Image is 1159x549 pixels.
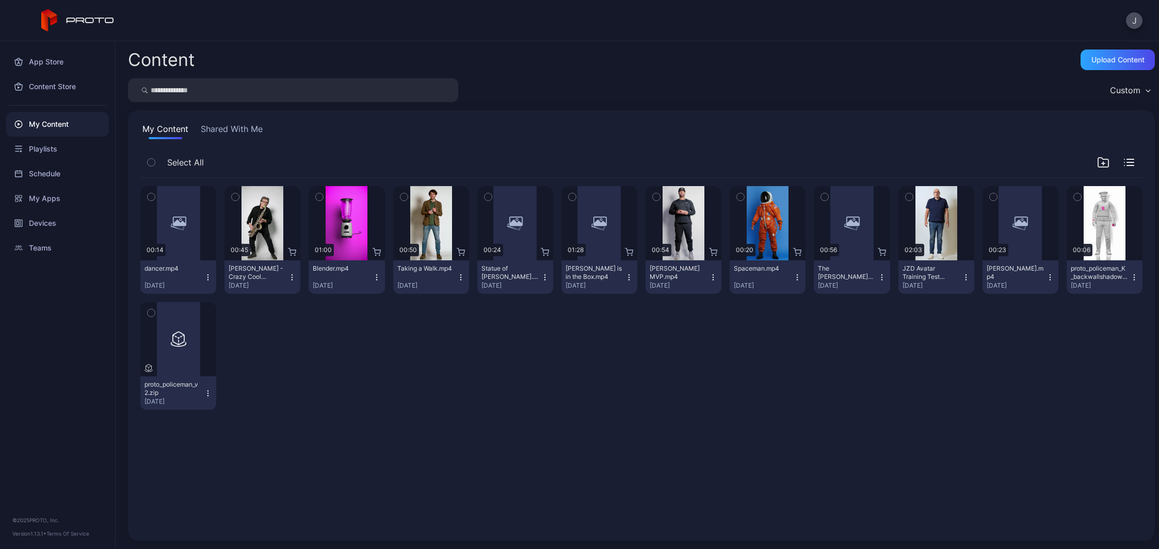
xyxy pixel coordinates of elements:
[734,264,791,273] div: Spaceman.mp4
[309,260,384,294] button: Blender.mp4[DATE]
[1091,56,1145,64] div: Upload Content
[903,281,962,290] div: [DATE]
[144,397,204,406] div: [DATE]
[650,281,709,290] div: [DATE]
[397,281,457,290] div: [DATE]
[224,260,300,294] button: [PERSON_NAME] - Crazy Cool Technology.mp4[DATE]
[144,281,204,290] div: [DATE]
[46,530,89,537] a: Terms Of Service
[814,260,890,294] button: The [PERSON_NAME] [PERSON_NAME].mp4[DATE]
[1067,260,1142,294] button: proto_policeman_K_backwallshadow_5.mp4[DATE]
[12,516,103,524] div: © 2025 PROTO, Inc.
[983,260,1058,294] button: [PERSON_NAME].mp4[DATE]
[477,260,553,294] button: Statue of [PERSON_NAME].mp4[DATE]
[481,281,541,290] div: [DATE]
[1071,281,1130,290] div: [DATE]
[1126,12,1142,29] button: J
[561,260,637,294] button: [PERSON_NAME] is in the Box.mp4[DATE]
[393,260,469,294] button: Taking a Walk.mp4[DATE]
[903,264,959,281] div: JZD Avatar Training Test Large.mp4
[818,264,875,281] div: The Mona Lisa.mp4
[6,161,109,186] a: Schedule
[199,123,265,139] button: Shared With Me
[144,380,201,397] div: proto_policeman_v2.zip
[1081,49,1155,70] button: Upload Content
[313,281,372,290] div: [DATE]
[6,137,109,161] a: Playlists
[6,186,109,211] a: My Apps
[167,156,204,169] span: Select All
[1105,78,1155,102] button: Custom
[6,49,109,74] a: App Store
[313,264,369,273] div: Blender.mp4
[987,281,1046,290] div: [DATE]
[229,264,285,281] div: Scott Page - Crazy Cool Technology.mp4
[566,281,625,290] div: [DATE]
[6,211,109,236] a: Devices
[646,260,721,294] button: [PERSON_NAME] MVP.mp4[DATE]
[650,264,706,281] div: Albert Pujols MVP.mp4
[128,51,195,69] div: Content
[566,264,622,281] div: Howie Mandel is in the Box.mp4
[140,123,190,139] button: My Content
[140,260,216,294] button: dancer.mp4[DATE]
[818,281,877,290] div: [DATE]
[1071,264,1128,281] div: proto_policeman_K_backwallshadow_5.mp4
[987,264,1043,281] div: Ryan Proto.mp4
[6,236,109,260] a: Teams
[730,260,806,294] button: Spaceman.mp4[DATE]
[898,260,974,294] button: JZD Avatar Training Test Large.mp4[DATE]
[1110,85,1140,95] div: Custom
[6,74,109,99] a: Content Store
[12,530,46,537] span: Version 1.13.1 •
[144,264,201,273] div: dancer.mp4
[397,264,454,273] div: Taking a Walk.mp4
[481,264,538,281] div: Statue of David.mp4
[140,376,216,410] button: proto_policeman_v2.zip[DATE]
[229,281,288,290] div: [DATE]
[6,112,109,137] a: My Content
[734,281,793,290] div: [DATE]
